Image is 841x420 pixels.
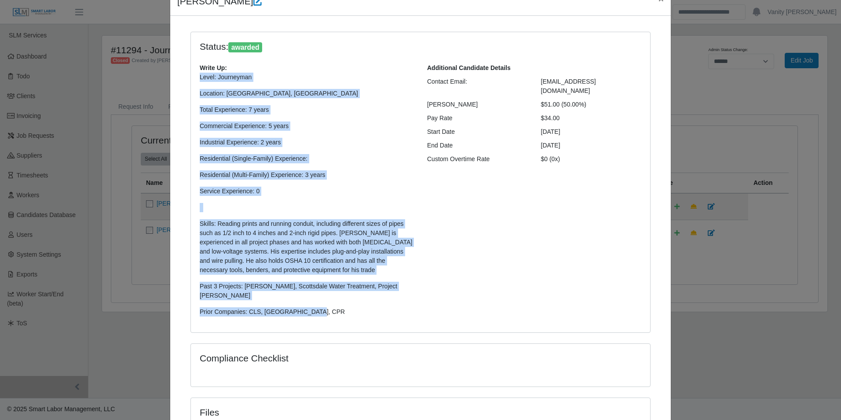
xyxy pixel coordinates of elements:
[200,282,414,300] p: Past 3 Projects: [PERSON_NAME], Scottsdale Water Treatment, Project [PERSON_NAME]
[200,187,414,196] p: Service Experience: 0
[200,138,414,147] p: Industrial Experience: 2 years
[200,219,414,275] p: Skills: Reading prints and running conduit, including different sizes of pipes such as 1/2 inch t...
[534,114,648,123] div: $34.00
[200,170,414,180] p: Residential (Multi-Family) Experience: 3 years
[420,77,534,96] div: Contact Email:
[200,307,414,317] p: Prior Companies: CLS, [GEOGRAPHIC_DATA], CPR
[200,41,528,53] h4: Status:
[228,42,262,53] span: awarded
[200,64,227,71] b: Write Up:
[541,142,560,149] span: [DATE]
[200,122,414,131] p: Commercial Experience: 5 years
[534,100,648,109] div: $51.00 (50.00%)
[200,154,414,163] p: Residential (Single-Family) Experience:
[200,353,490,364] h4: Compliance Checklist
[541,78,596,94] span: [EMAIL_ADDRESS][DOMAIN_NAME]
[200,73,414,82] p: Level: Journeyman
[420,114,534,123] div: Pay Rate
[541,155,560,162] span: $0 (0x)
[420,127,534,136] div: Start Date
[420,100,534,109] div: [PERSON_NAME]
[200,105,414,114] p: Total Experience: 7 years
[427,64,511,71] b: Additional Candidate Details
[200,89,414,98] p: Location: [GEOGRAPHIC_DATA], [GEOGRAPHIC_DATA]
[420,155,534,164] div: Custom Overtime Rate
[534,127,648,136] div: [DATE]
[420,141,534,150] div: End Date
